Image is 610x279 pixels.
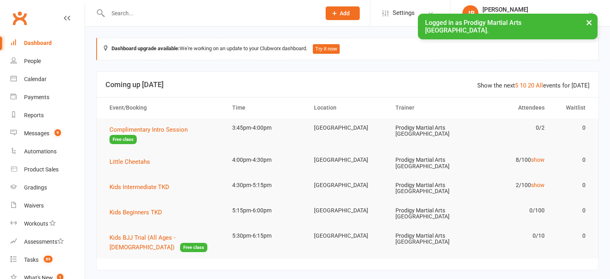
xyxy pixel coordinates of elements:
th: Attendees [470,98,552,118]
a: 20 [528,82,534,89]
span: Kids Beginners TKD [109,209,162,216]
a: Automations [10,143,85,161]
td: [GEOGRAPHIC_DATA] [307,176,389,195]
div: Reports [24,112,44,118]
strong: Dashboard upgrade available: [111,45,180,51]
button: Add [326,6,360,20]
div: Payments [24,94,49,100]
span: Complimentary Intro Session [109,126,188,133]
a: Messages 9 [10,124,85,143]
div: Product Sales [24,166,59,173]
td: 0/100 [470,201,552,220]
div: We're working on an update to your Clubworx dashboard. [96,38,599,60]
a: Calendar [10,70,85,88]
button: Kids Beginners TKD [109,208,168,217]
div: Automations [24,148,57,155]
th: Event/Booking [102,98,225,118]
a: show [531,182,545,188]
td: Prodigy Martial Arts [GEOGRAPHIC_DATA] [388,118,470,144]
td: 0 [552,118,593,137]
span: Add [340,10,350,16]
td: 4:00pm-4:30pm [225,151,307,169]
button: × [582,14,596,31]
th: Location [307,98,389,118]
a: Gradings [10,179,85,197]
div: Gradings [24,184,47,191]
button: Complimentary Intro SessionFree class [109,125,218,145]
div: Assessments [24,238,64,245]
a: Payments [10,88,85,106]
a: show [531,157,545,163]
td: [GEOGRAPHIC_DATA] [307,151,389,169]
a: Workouts [10,215,85,233]
span: Free class [180,243,207,252]
td: [GEOGRAPHIC_DATA] [307,226,389,245]
td: 2/100 [470,176,552,195]
a: 10 [520,82,526,89]
span: Little Cheetahs [109,158,150,165]
td: [GEOGRAPHIC_DATA] [307,201,389,220]
a: Waivers [10,197,85,215]
td: 0 [552,151,593,169]
td: Prodigy Martial Arts [GEOGRAPHIC_DATA] [388,176,470,201]
td: 8/100 [470,151,552,169]
td: Prodigy Martial Arts [GEOGRAPHIC_DATA] [388,226,470,252]
span: Kids BJJ Trial (All Ages - [DEMOGRAPHIC_DATA]) [109,234,175,251]
div: Prodigy Martial Arts [GEOGRAPHIC_DATA] [482,13,588,20]
td: 0 [552,176,593,195]
td: Prodigy Martial Arts [GEOGRAPHIC_DATA] [388,201,470,226]
td: 0 [552,201,593,220]
a: Clubworx [10,8,30,28]
td: 5:15pm-6:00pm [225,201,307,220]
span: 9 [55,129,61,136]
td: 0/2 [470,118,552,137]
button: Little Cheetahs [109,157,156,167]
div: Tasks [24,257,39,263]
div: Show the next events for [DATE] [477,81,590,90]
a: Tasks 89 [10,251,85,269]
th: Trainer [388,98,470,118]
div: Dashboard [24,40,52,46]
th: Time [225,98,307,118]
span: Logged in as Prodigy Martial Arts [GEOGRAPHIC_DATA]. [425,19,521,34]
span: Kids Intermediate TKD [109,183,169,191]
a: Reports [10,106,85,124]
div: Workouts [24,220,48,227]
a: Assessments [10,233,85,251]
span: Free class [109,135,137,144]
div: Waivers [24,202,44,209]
td: 4:30pm-5:15pm [225,176,307,195]
td: Prodigy Martial Arts [GEOGRAPHIC_DATA] [388,151,470,176]
div: JB [462,5,478,21]
a: People [10,52,85,70]
span: Settings [393,4,415,22]
h3: Coming up [DATE] [105,81,590,89]
input: Search... [105,8,315,19]
td: 3:45pm-4:00pm [225,118,307,137]
td: 5:30pm-6:15pm [225,226,307,245]
div: Calendar [24,76,47,82]
td: [GEOGRAPHIC_DATA] [307,118,389,137]
a: 5 [515,82,518,89]
a: Dashboard [10,34,85,52]
th: Waitlist [552,98,593,118]
td: 0 [552,226,593,245]
div: People [24,58,41,64]
a: Product Sales [10,161,85,179]
td: 0/10 [470,226,552,245]
button: Kids Intermediate TKD [109,182,175,192]
button: Kids BJJ Trial (All Ages - [DEMOGRAPHIC_DATA])Free class [109,233,218,253]
div: Messages [24,130,49,136]
div: [PERSON_NAME] [482,6,588,13]
button: Try it now [313,44,340,54]
span: 89 [44,256,53,263]
a: All [536,82,543,89]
